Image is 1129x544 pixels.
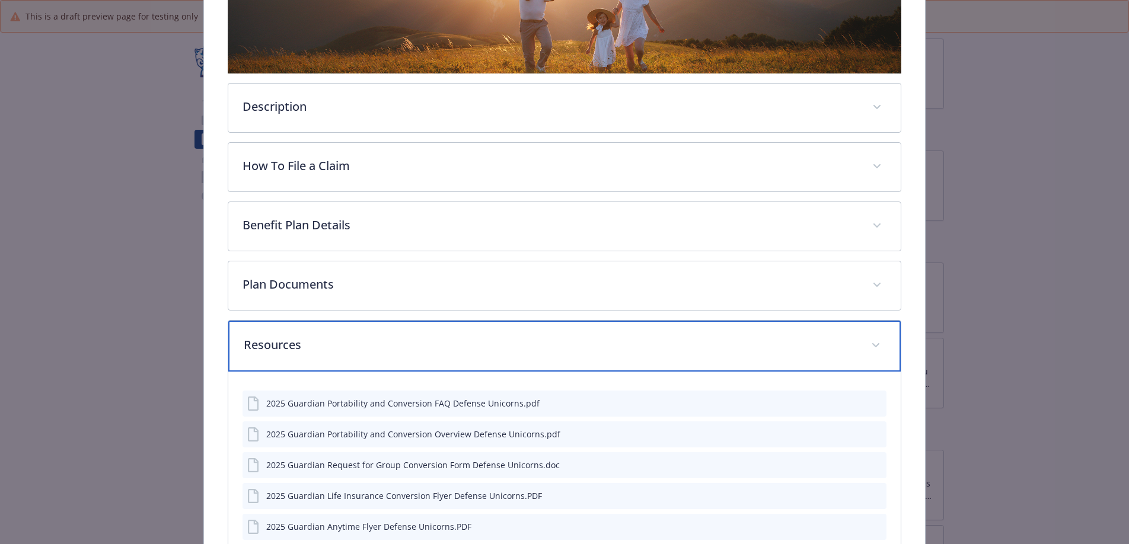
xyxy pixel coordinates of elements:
[228,202,901,251] div: Benefit Plan Details
[243,276,859,293] p: Plan Documents
[244,336,857,354] p: Resources
[228,321,901,372] div: Resources
[871,459,882,471] button: preview file
[852,489,862,502] button: download file
[852,397,862,409] button: download file
[266,428,560,440] div: 2025 Guardian Portability and Conversion Overview Defense Unicorns.pdf
[266,489,542,502] div: 2025 Guardian Life Insurance Conversion Flyer Defense Unicorns.PDF
[266,459,560,471] div: 2025 Guardian Request for Group Conversion Form Defense Unicorns.doc
[243,98,859,116] p: Description
[871,520,882,533] button: preview file
[266,520,471,533] div: 2025 Guardian Anytime Flyer Defense Unicorns.PDF
[871,397,882,409] button: preview file
[852,520,862,533] button: download file
[243,157,859,175] p: How To File a Claim
[266,397,540,409] div: 2025 Guardian Portability and Conversion FAQ Defense Unicorns.pdf
[228,143,901,191] div: How To File a Claim
[243,216,859,234] p: Benefit Plan Details
[228,261,901,310] div: Plan Documents
[871,428,882,440] button: preview file
[852,428,862,440] button: download file
[228,84,901,132] div: Description
[852,459,862,471] button: download file
[871,489,882,502] button: preview file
